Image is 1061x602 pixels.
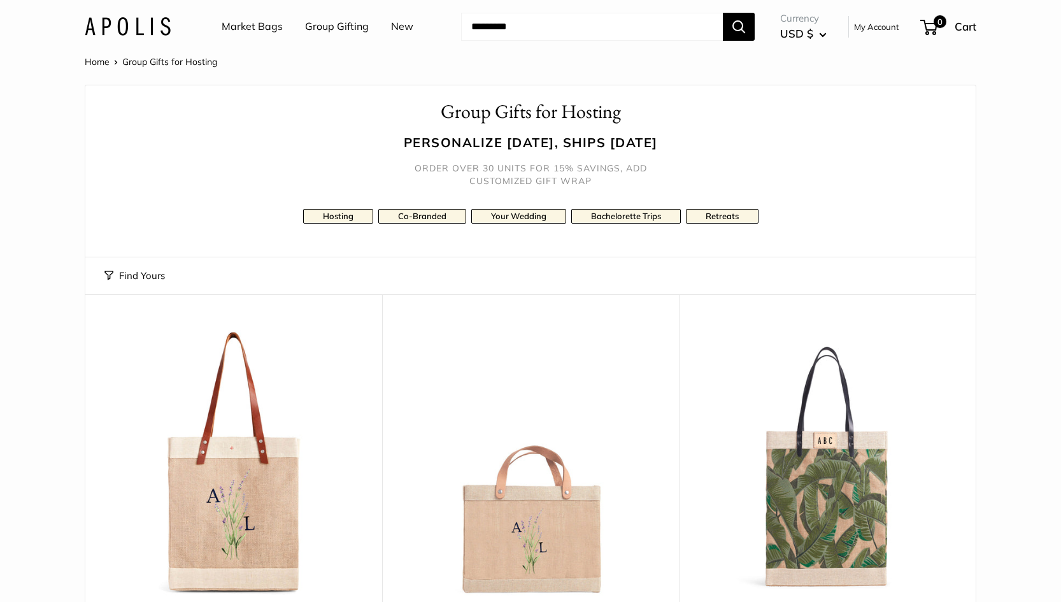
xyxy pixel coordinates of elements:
h3: Personalize [DATE], ships [DATE] [104,133,957,152]
nav: Breadcrumb [85,54,217,70]
button: USD $ [780,24,827,44]
iframe: Sign Up via Text for Offers [10,554,136,592]
a: Home [85,56,110,68]
a: Market Bags [222,17,283,36]
a: Bachelorette Trips [571,209,681,224]
img: Petite Market Bag in Natural Lavender Bloom by Amy Logsdon [395,326,666,598]
a: Petite Market Bag in Natural Lavender Bloom by Amy Logsdondescription_Amy Logson is a Ventura bas... [395,326,666,598]
button: Find Yours [104,267,165,285]
a: Your Wedding [471,209,566,224]
a: Market Tote in Natural Lavender Bloom by Amy LogsdonMarket Tote in Natural Lavender Bloom by Amy ... [98,326,369,598]
span: USD $ [780,27,813,40]
h1: Group Gifts for Hosting [104,98,957,125]
a: description_Each bag takes 8-hours to handcraft thanks to our artisan cooperative.description_A m... [692,326,963,598]
img: description_Each bag takes 8-hours to handcraft thanks to our artisan cooperative. [692,326,963,598]
span: Currency [780,10,827,27]
a: New [391,17,413,36]
h5: Order over 30 units for 15% savings, add customized gift wrap [403,162,658,187]
input: Search... [461,13,723,41]
span: Cart [955,20,976,33]
img: Market Tote in Natural Lavender Bloom by Amy Logsdon [98,326,369,598]
a: 0 Cart [922,17,976,37]
a: My Account [854,19,899,34]
img: Apolis [85,17,171,36]
a: Retreats [686,209,758,224]
a: Co-Branded [378,209,466,224]
a: Group Gifting [305,17,369,36]
span: 0 [934,15,946,28]
a: Hosting [303,209,373,224]
button: Search [723,13,755,41]
span: Group Gifts for Hosting [122,56,217,68]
